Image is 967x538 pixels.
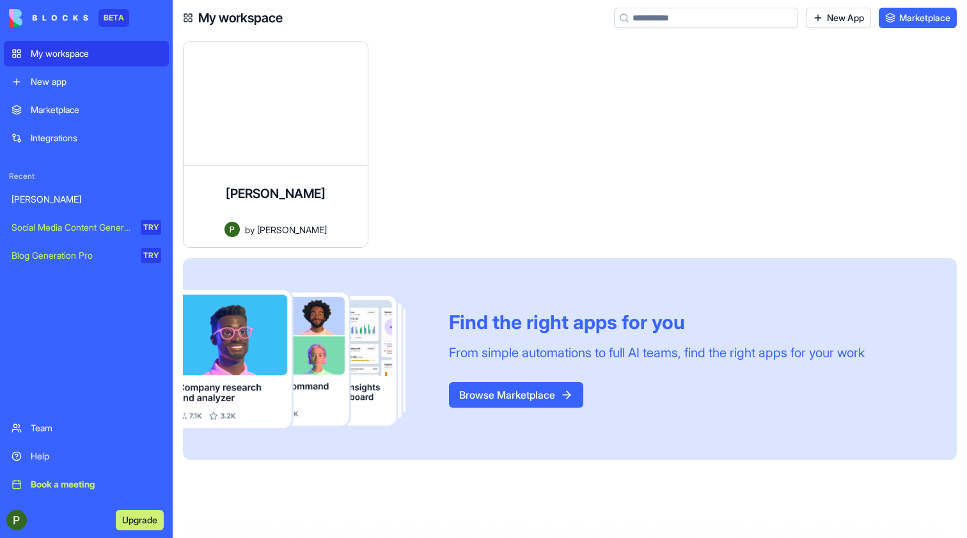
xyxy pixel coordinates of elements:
a: [PERSON_NAME]Avatarby[PERSON_NAME] [183,41,368,248]
span: Recent [4,171,169,181]
a: Help [4,443,169,469]
h4: My workspace [198,9,283,27]
div: Team [31,422,161,434]
a: Integrations [4,125,169,151]
a: BETA [9,9,129,27]
a: Browse Marketplace [449,388,583,401]
div: Blog Generation Pro [12,249,132,262]
h4: [PERSON_NAME] [226,185,326,203]
img: logo [9,9,88,27]
img: ACg8ocLs--Df-f92X9m4QYekUE_RdGLqr6qLkYhX2iO-IJGl5zwiZcc=s96-c [6,510,27,530]
div: Social Media Content Generator [12,221,132,234]
button: Upgrade [116,510,164,530]
div: New app [31,75,161,88]
a: New App [806,8,871,28]
a: Marketplace [4,97,169,123]
a: Book a meeting [4,472,169,497]
a: Social Media Content GeneratorTRY [4,215,169,240]
div: My workspace [31,47,161,60]
a: Marketplace [879,8,957,28]
a: My workspace [4,41,169,66]
a: New app [4,69,169,95]
div: From simple automations to full AI teams, find the right apps for your work [449,344,865,362]
div: Book a meeting [31,478,161,491]
div: TRY [141,248,161,263]
a: Upgrade [116,513,164,526]
div: TRY [141,220,161,235]
img: Avatar [224,222,240,237]
a: [PERSON_NAME] [4,187,169,212]
div: Integrations [31,132,161,144]
div: [PERSON_NAME] [12,193,161,206]
a: Team [4,415,169,441]
div: Find the right apps for you [449,311,865,334]
span: by [245,223,255,236]
div: BETA [98,9,129,27]
a: Blog Generation ProTRY [4,243,169,268]
button: Browse Marketplace [449,382,583,408]
div: Marketplace [31,104,161,116]
div: Help [31,450,161,463]
span: [PERSON_NAME] [257,223,327,236]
